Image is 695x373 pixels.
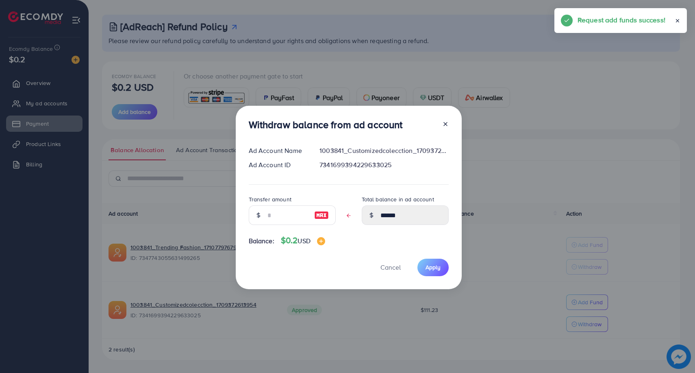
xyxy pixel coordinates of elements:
img: image [314,210,329,220]
h3: Withdraw balance from ad account [249,119,403,131]
div: Ad Account ID [242,160,313,170]
img: image [317,237,325,245]
h4: $0.2 [281,236,325,246]
label: Transfer amount [249,195,291,203]
div: 1003841_Customizedcolecction_1709372613954 [313,146,455,155]
span: USD [298,236,310,245]
div: Ad Account Name [242,146,313,155]
span: Balance: [249,236,274,246]
span: Cancel [380,263,401,272]
span: Apply [426,263,441,271]
div: 7341699394229633025 [313,160,455,170]
button: Apply [417,259,449,276]
h5: Request add funds success! [578,15,665,25]
label: Total balance in ad account [362,195,434,203]
button: Cancel [370,259,411,276]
